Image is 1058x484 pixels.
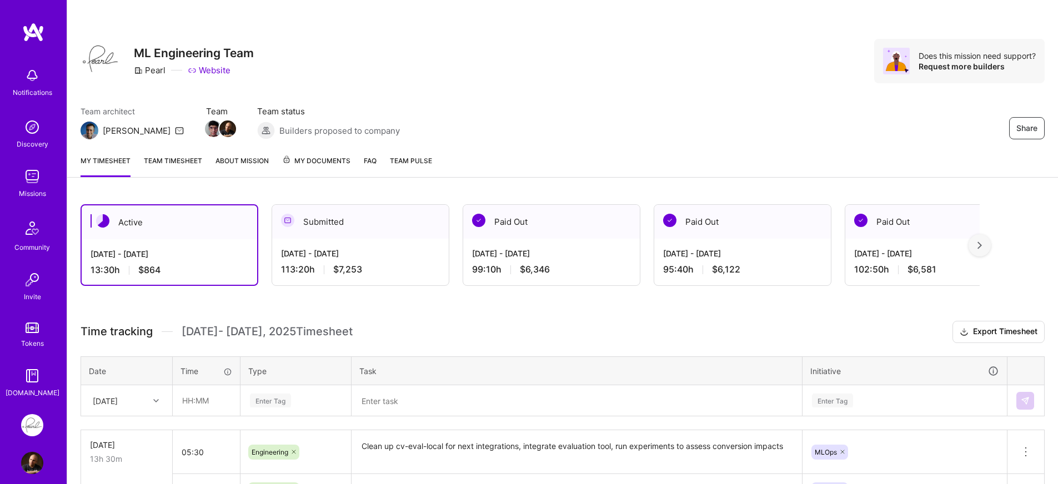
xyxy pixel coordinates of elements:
[19,188,46,199] div: Missions
[21,337,44,349] div: Tokens
[134,66,143,75] i: icon CompanyGray
[252,448,288,456] span: Engineering
[6,387,59,399] div: [DOMAIN_NAME]
[472,248,631,259] div: [DATE] - [DATE]
[1021,396,1030,405] img: Submit
[21,165,43,188] img: teamwork
[219,120,236,137] img: Team Member Avatar
[977,241,982,249] img: right
[907,264,936,275] span: $6,581
[854,214,868,227] img: Paid Out
[282,155,350,167] span: My Documents
[364,155,377,177] a: FAQ
[257,122,275,139] img: Builders proposed to company
[81,105,184,117] span: Team architect
[663,248,822,259] div: [DATE] - [DATE]
[281,214,294,227] img: Submitted
[21,64,43,87] img: bell
[206,105,235,117] span: Team
[812,392,853,409] div: Enter Tag
[654,205,831,239] div: Paid Out
[21,452,43,474] img: User Avatar
[333,264,362,275] span: $7,253
[81,325,153,339] span: Time tracking
[960,326,969,338] i: icon Download
[153,398,159,404] i: icon Chevron
[134,64,166,76] div: Pearl
[390,155,432,177] a: Team Pulse
[663,264,822,275] div: 95:40 h
[240,356,352,385] th: Type
[353,431,801,473] textarea: Clean up cv-eval-local for next integrations, integrate evaluation tool, run experiments to asses...
[472,214,485,227] img: Paid Out
[81,356,173,385] th: Date
[144,155,202,177] a: Team timesheet
[352,356,803,385] th: Task
[96,214,109,228] img: Active
[173,437,240,467] input: HH:MM
[712,264,740,275] span: $6,122
[919,51,1036,61] div: Does this mission need support?
[919,61,1036,72] div: Request more builders
[854,264,1013,275] div: 102:50 h
[281,264,440,275] div: 113:20 h
[663,214,676,227] img: Paid Out
[19,215,46,241] img: Community
[810,365,999,377] div: Initiative
[93,395,118,406] div: [DATE]
[180,365,232,377] div: Time
[206,119,220,138] a: Team Member Avatar
[81,155,131,177] a: My timesheet
[91,264,248,276] div: 13:30 h
[81,122,98,139] img: Team Architect
[520,264,550,275] span: $6,346
[22,22,44,42] img: logo
[220,119,235,138] a: Team Member Avatar
[1009,117,1045,139] button: Share
[188,64,230,76] a: Website
[854,248,1013,259] div: [DATE] - [DATE]
[26,322,39,333] img: tokens
[952,321,1045,343] button: Export Timesheet
[205,120,222,137] img: Team Member Avatar
[82,205,257,239] div: Active
[182,325,353,339] span: [DATE] - [DATE] , 2025 Timesheet
[14,241,50,253] div: Community
[18,452,46,474] a: User Avatar
[134,46,254,60] h3: ML Engineering Team
[281,248,440,259] div: [DATE] - [DATE]
[215,155,269,177] a: About Mission
[250,392,291,409] div: Enter Tag
[138,264,161,276] span: $864
[90,453,163,465] div: 13h 30m
[103,125,171,137] div: [PERSON_NAME]
[257,105,400,117] span: Team status
[13,87,52,98] div: Notifications
[272,205,449,239] div: Submitted
[1016,123,1037,134] span: Share
[21,414,43,436] img: Pearl: ML Engineering Team
[173,386,239,415] input: HH:MM
[883,48,910,74] img: Avatar
[175,126,184,135] i: icon Mail
[21,365,43,387] img: guide book
[845,205,1022,239] div: Paid Out
[282,155,350,177] a: My Documents
[472,264,631,275] div: 99:10 h
[279,125,400,137] span: Builders proposed to company
[21,116,43,138] img: discovery
[21,269,43,291] img: Invite
[390,157,432,165] span: Team Pulse
[91,248,248,260] div: [DATE] - [DATE]
[81,39,121,79] img: Company Logo
[463,205,640,239] div: Paid Out
[17,138,48,150] div: Discovery
[24,291,41,302] div: Invite
[815,448,837,456] span: MLOps
[18,414,46,436] a: Pearl: ML Engineering Team
[90,439,163,451] div: [DATE]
